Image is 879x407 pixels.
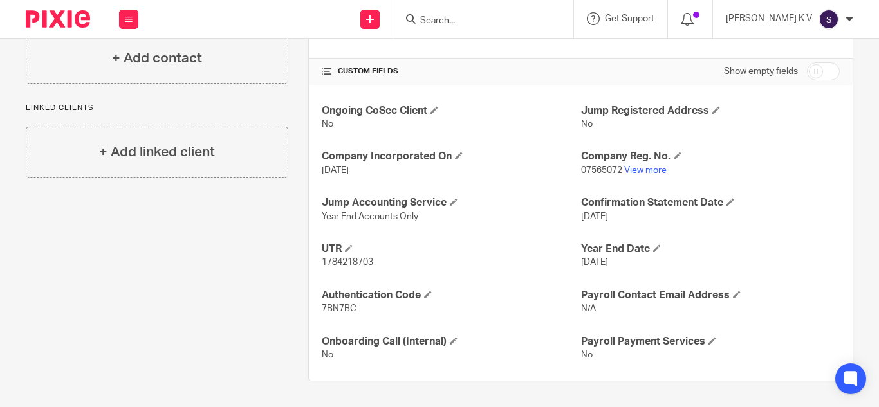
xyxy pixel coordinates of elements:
span: [DATE] [322,166,349,175]
span: No [322,350,333,359]
h4: Company Reg. No. [581,150,840,163]
span: 1784218703 [322,258,373,267]
input: Search [419,15,535,27]
h4: UTR [322,242,580,256]
label: Show empty fields [724,65,798,78]
h4: Jump Accounting Service [322,196,580,210]
h4: CUSTOM FIELDS [322,66,580,77]
h4: Payroll Contact Email Address [581,289,840,302]
img: svg%3E [819,9,839,30]
h4: Confirmation Statement Date [581,196,840,210]
span: No [581,350,593,359]
p: Linked clients [26,103,288,113]
span: [DATE] [581,212,608,221]
span: No [322,120,333,129]
span: Get Support [605,14,654,23]
h4: Year End Date [581,242,840,256]
span: 07565072 [581,166,622,175]
h4: Onboarding Call (Internal) [322,335,580,348]
span: N/A [581,304,596,313]
a: View more [624,166,667,175]
img: Pixie [26,10,90,28]
h4: Payroll Payment Services [581,335,840,348]
h4: Ongoing CoSec Client [322,104,580,118]
h4: Company Incorporated On [322,150,580,163]
span: No [581,120,593,129]
h4: + Add linked client [99,142,215,162]
h4: Jump Registered Address [581,104,840,118]
h4: + Add contact [112,48,202,68]
span: 7BN7BC [322,304,356,313]
h4: Authentication Code [322,289,580,302]
p: [PERSON_NAME] K V [726,12,812,25]
span: Year End Accounts Only [322,212,418,221]
span: [DATE] [581,258,608,267]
